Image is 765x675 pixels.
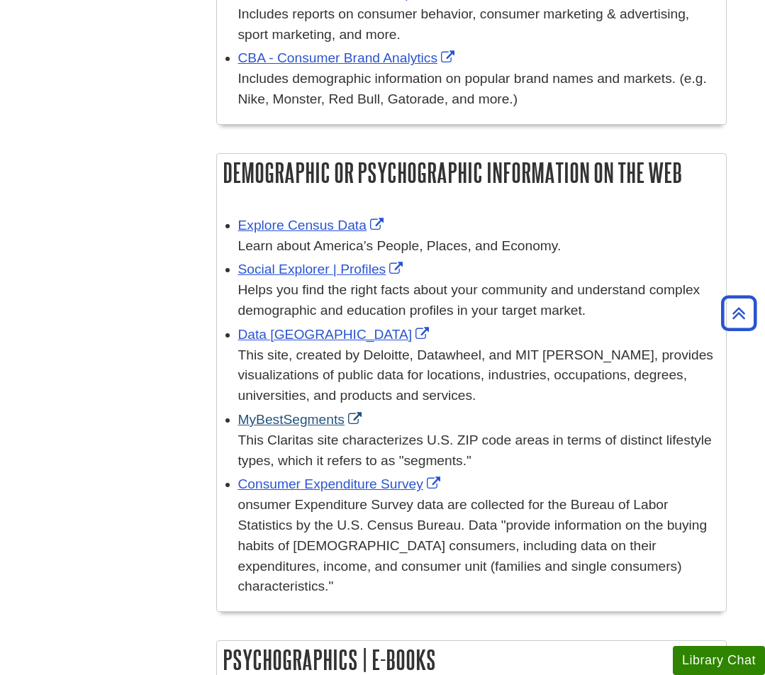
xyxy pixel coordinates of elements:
button: Library Chat [673,646,765,675]
div: Helps you find the right facts about your community and understand complex demographic and educat... [238,280,719,321]
div: Learn about America’s People, Places, and Economy. [238,236,719,257]
a: Link opens in new window [238,50,459,65]
h2: Demographic or Psychographic Information on the Web [217,154,726,191]
div: This Claritas site characterizes U.S. ZIP code areas in terms of distinct lifestyle types, which ... [238,430,719,472]
a: Link opens in new window [238,412,365,427]
div: This site, created by Deloitte, Datawheel, and MIT [PERSON_NAME], provides visualizations of publ... [238,345,719,406]
div: Includes reports on consumer behavior, consumer marketing & advertising, sport marketing, and more. [238,4,719,45]
a: Back to Top [716,303,761,323]
a: Link opens in new window [238,476,444,491]
a: Link opens in new window [238,218,387,233]
div: onsumer Expenditure Survey data are collected for the Bureau of Labor Statistics by the U.S. Cens... [238,495,719,597]
div: Includes demographic information on popular brand names and markets. (e.g. Nike, Monster, Red Bul... [238,69,719,110]
a: Link opens in new window [238,327,433,342]
a: Link opens in new window [238,262,407,277]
